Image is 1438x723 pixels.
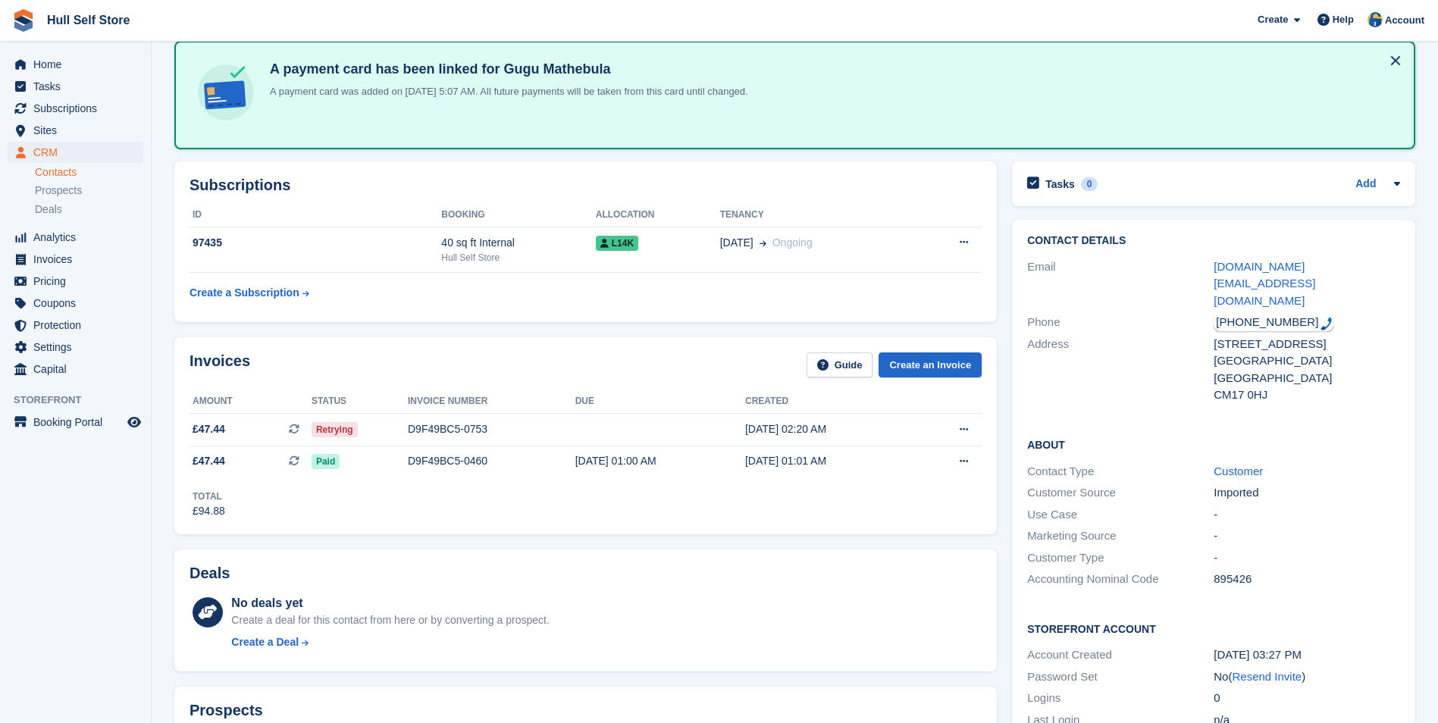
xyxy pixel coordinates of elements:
img: hfpfyWBK5wQHBAGPgDf9c6qAYOxxMAAAAASUVORK5CYII= [1321,317,1333,330]
h2: Subscriptions [190,177,982,194]
span: ( ) [1228,670,1305,683]
a: Hull Self Store [41,8,136,33]
a: menu [8,120,143,141]
div: D9F49BC5-0753 [408,421,575,437]
span: Coupons [33,293,124,314]
div: [DATE] 03:27 PM [1214,646,1400,664]
a: menu [8,249,143,270]
span: Account [1385,13,1424,28]
div: Account Created [1027,646,1214,664]
span: £47.44 [193,453,225,469]
div: No [1214,668,1400,686]
span: Booking Portal [33,412,124,433]
div: Address [1027,336,1214,404]
div: [DATE] 02:20 AM [745,421,915,437]
h2: Storefront Account [1027,621,1400,636]
div: CM17 0HJ [1214,387,1400,404]
h2: Deals [190,565,230,582]
a: Preview store [125,413,143,431]
div: 895426 [1214,571,1400,588]
a: menu [8,98,143,119]
span: L14K [596,236,638,251]
div: [GEOGRAPHIC_DATA] [1214,352,1400,370]
h2: Contact Details [1027,235,1400,247]
a: Resend Invite [1232,670,1302,683]
th: Allocation [596,203,720,227]
div: Imported [1214,484,1400,502]
div: No deals yet [231,594,549,612]
a: menu [8,358,143,380]
div: [GEOGRAPHIC_DATA] [1214,370,1400,387]
span: Invoices [33,249,124,270]
div: Phone [1027,314,1214,331]
a: menu [8,142,143,163]
a: Contacts [35,165,143,180]
th: Due [575,390,745,414]
th: ID [190,203,441,227]
img: card-linked-ebf98d0992dc2aeb22e95c0e3c79077019eb2392cfd83c6a337811c24bc77127.svg [194,61,258,124]
a: Prospects [35,183,143,199]
th: Invoice number [408,390,575,414]
div: Create a deal for this contact from here or by converting a prospect. [231,612,549,628]
div: Use Case [1027,506,1214,524]
h2: About [1027,437,1400,452]
span: Help [1333,12,1354,27]
div: Total [193,490,225,503]
th: Status [312,390,408,414]
div: Logins [1027,690,1214,707]
span: Storefront [14,393,151,408]
div: 0 [1081,177,1098,191]
a: Guide [807,352,873,377]
a: menu [8,336,143,358]
p: A payment card was added on [DATE] 5:07 AM. All future payments will be taken from this card unti... [264,84,748,99]
div: 0 [1214,690,1400,707]
a: Create a Subscription [190,279,309,307]
span: Retrying [312,422,358,437]
h2: Prospects [190,702,263,719]
img: Hull Self Store [1368,12,1383,27]
th: Tenancy [720,203,915,227]
a: Customer [1214,465,1263,477]
span: Paid [312,454,340,469]
a: menu [8,76,143,97]
th: Created [745,390,915,414]
a: menu [8,315,143,336]
div: Create a Subscription [190,285,299,301]
span: Home [33,54,124,75]
a: Create a Deal [231,634,549,650]
div: - [1214,549,1400,567]
div: Marketing Source [1027,527,1214,545]
h4: A payment card has been linked for Gugu Mathebula [264,61,748,78]
div: Create a Deal [231,634,299,650]
h2: Invoices [190,352,250,377]
div: Customer Source [1027,484,1214,502]
span: £47.44 [193,421,225,437]
div: Contact Type [1027,463,1214,480]
a: menu [8,54,143,75]
span: Sites [33,120,124,141]
span: Subscriptions [33,98,124,119]
span: Capital [33,358,124,380]
span: Deals [35,202,62,217]
div: D9F49BC5-0460 [408,453,575,469]
div: - [1214,527,1400,545]
span: Ongoing [772,236,813,249]
a: menu [8,412,143,433]
span: Pricing [33,271,124,292]
th: Amount [190,390,312,414]
a: menu [8,227,143,248]
th: Booking [441,203,595,227]
a: Deals [35,202,143,218]
a: [DOMAIN_NAME][EMAIL_ADDRESS][DOMAIN_NAME] [1214,260,1315,307]
a: Create an Invoice [879,352,982,377]
div: £94.88 [193,503,225,519]
span: [DATE] [720,235,753,251]
span: Tasks [33,76,124,97]
a: menu [8,271,143,292]
div: - [1214,506,1400,524]
span: Protection [33,315,124,336]
div: 97435 [190,235,441,251]
a: menu [8,293,143,314]
a: Add [1355,176,1376,193]
div: Password Set [1027,668,1214,686]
